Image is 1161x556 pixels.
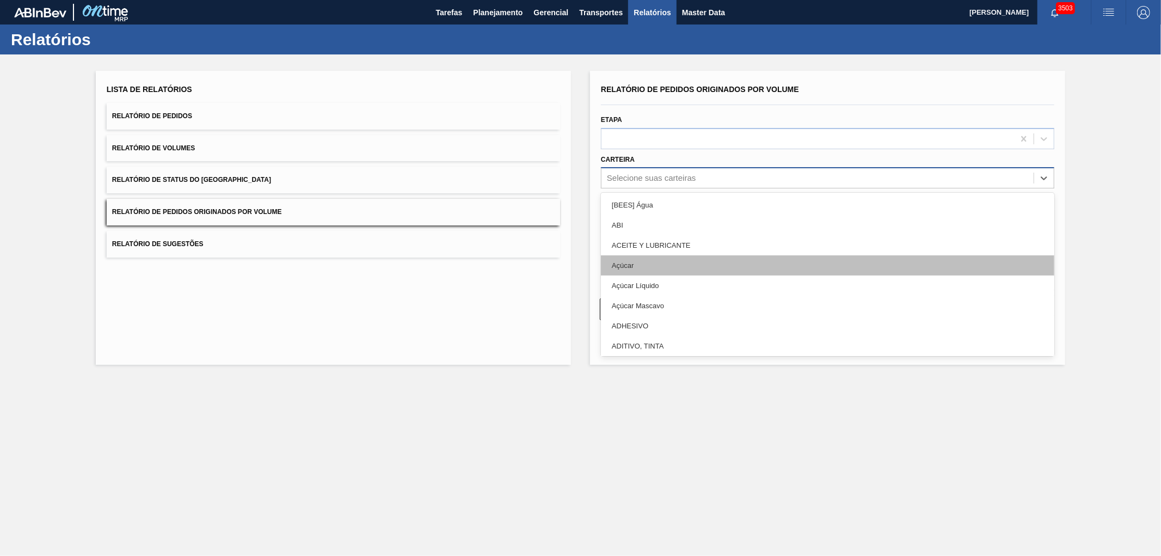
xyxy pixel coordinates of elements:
[601,215,1054,235] div: ABI
[601,195,1054,215] div: [BEES] Água
[107,103,560,130] button: Relatório de Pedidos
[107,85,192,94] span: Lista de Relatórios
[601,85,799,94] span: Relatório de Pedidos Originados por Volume
[601,296,1054,316] div: Açúcar Mascavo
[601,316,1054,336] div: ADHESIVO
[14,8,66,17] img: TNhmsLtSVTkK8tSr43FrP2fwEKptu5GPRR3wAAAABJRU5ErkJggg==
[107,135,560,162] button: Relatório de Volumes
[112,208,282,216] span: Relatório de Pedidos Originados por Volume
[112,240,204,248] span: Relatório de Sugestões
[1137,6,1150,19] img: Logout
[436,6,463,19] span: Tarefas
[1102,6,1115,19] img: userActions
[601,235,1054,255] div: ACEITE Y LUBRICANTE
[107,167,560,193] button: Relatório de Status do [GEOGRAPHIC_DATA]
[682,6,725,19] span: Master Data
[534,6,569,19] span: Gerencial
[112,144,195,152] span: Relatório de Volumes
[601,116,622,124] label: Etapa
[112,112,192,120] span: Relatório de Pedidos
[634,6,671,19] span: Relatórios
[579,6,623,19] span: Transportes
[600,298,822,320] button: Limpar
[601,255,1054,276] div: Açúcar
[601,276,1054,296] div: Açúcar Líquido
[112,176,271,184] span: Relatório de Status do [GEOGRAPHIC_DATA]
[601,336,1054,356] div: ADITIVO, TINTA
[473,6,523,19] span: Planejamento
[107,231,560,258] button: Relatório de Sugestões
[107,199,560,225] button: Relatório de Pedidos Originados por Volume
[1037,5,1072,20] button: Notificações
[1056,2,1075,14] span: 3503
[11,33,204,46] h1: Relatórios
[607,174,696,183] div: Selecione suas carteiras
[601,156,635,163] label: Carteira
